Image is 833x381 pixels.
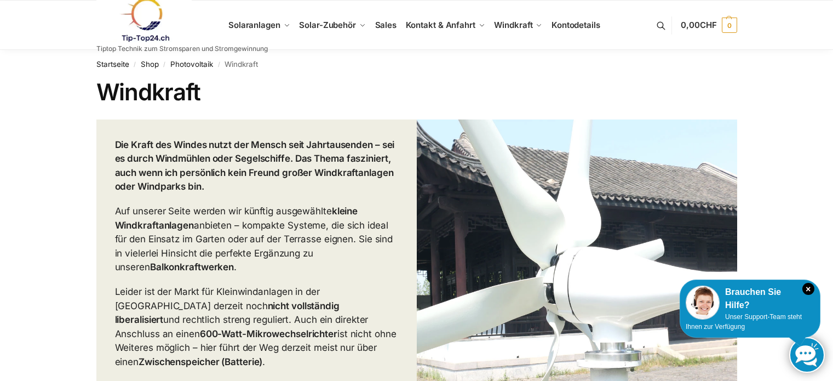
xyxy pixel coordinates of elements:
p: Auf unserer Seite werden wir künftig ausgewählte anbieten – kompakte Systeme, die sich ideal für ... [115,204,398,275]
span: / [159,60,170,69]
strong: 600-Watt-Mikrowechselrichter [200,328,337,339]
span: Solar-Zubehör [299,20,356,30]
a: Kontakt & Anfahrt [401,1,490,50]
a: Photovoltaik [170,60,213,69]
span: / [129,60,141,69]
a: Sales [370,1,401,50]
a: Solar-Zubehör [295,1,370,50]
strong: Die Kraft des Windes nutzt der Mensch seit Jahrtausenden – sei es durch Windmühlen oder Segelschi... [115,139,395,192]
span: Sales [375,20,397,30]
strong: Balkonkraftwerken [150,261,234,272]
span: CHF [700,20,717,30]
h1: Windkraft [96,78,737,106]
a: Kontodetails [547,1,605,50]
img: Customer service [686,286,720,320]
span: / [213,60,225,69]
span: Kontakt & Anfahrt [406,20,475,30]
strong: Zwischenspeicher (Batterie) [139,356,262,367]
a: Windkraft [490,1,547,50]
span: Unser Support-Team steht Ihnen zur Verfügung [686,313,802,331]
span: Solaranlagen [228,20,280,30]
a: Startseite [96,60,129,69]
span: Kontodetails [551,20,600,30]
a: Shop [141,60,159,69]
div: Brauchen Sie Hilfe? [686,286,814,312]
i: Schließen [802,283,814,295]
span: Windkraft [494,20,532,30]
span: 0 [722,18,737,33]
nav: Breadcrumb [96,50,737,78]
p: Leider ist der Markt für Kleinwindanlagen in der [GEOGRAPHIC_DATA] derzeit noch und rechtlich str... [115,285,398,369]
strong: kleine Windkraftanlagen [115,206,358,231]
p: Tiptop Technik zum Stromsparen und Stromgewinnung [96,46,268,52]
a: 0,00CHF 0 [681,9,737,42]
span: 0,00 [681,20,716,30]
